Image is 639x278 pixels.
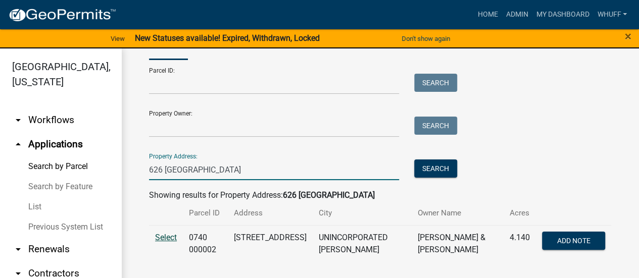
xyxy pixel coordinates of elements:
button: Add Note [542,232,605,250]
strong: New Statuses available! Expired, Withdrawn, Locked [135,33,320,43]
button: Search [414,117,457,135]
i: arrow_drop_down [12,243,24,255]
i: arrow_drop_up [12,138,24,150]
a: whuff [593,5,631,24]
a: My Dashboard [532,5,593,24]
th: Parcel ID [183,201,228,225]
td: UNINCORPORATED [PERSON_NAME] [313,225,411,262]
a: Admin [502,5,532,24]
td: [STREET_ADDRESS] [228,225,313,262]
span: Add Note [557,236,590,244]
th: Acres [504,201,536,225]
td: 4.140 [504,225,536,262]
button: Don't show again [398,30,454,47]
span: × [625,29,631,43]
th: Owner Name [412,201,504,225]
button: Search [414,74,457,92]
a: Home [473,5,502,24]
th: Address [228,201,313,225]
strong: 626 [GEOGRAPHIC_DATA] [283,190,375,200]
td: 0740 000002 [183,225,228,262]
th: City [313,201,411,225]
button: Search [414,159,457,178]
button: Close [625,30,631,42]
a: View [107,30,129,47]
i: arrow_drop_down [12,114,24,126]
td: [PERSON_NAME] & [PERSON_NAME] [412,225,504,262]
a: Select [155,233,177,242]
div: Showing results for Property Address: [149,189,611,201]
